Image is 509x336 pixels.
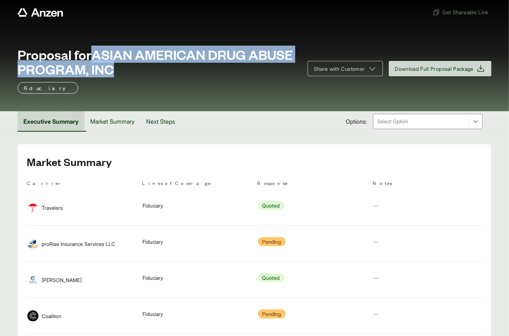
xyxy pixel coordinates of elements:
[395,65,474,73] span: Download Full Proposal Package
[27,274,38,285] img: Hudson logo
[373,179,482,190] th: Notes
[142,179,252,190] th: Lines of Coverage
[143,238,163,246] span: Fiduciary
[373,311,378,317] span: —
[389,61,492,76] button: Download Full Proposal Package
[18,47,299,76] span: Proposal for ASIAN AMERICAN DRUG ABUSE PROGRAM, INC
[143,310,163,318] span: Fiduciary
[373,275,378,281] span: —
[433,8,489,16] span: Get Shareable Link
[27,156,482,167] h2: Market Summary
[373,239,378,245] span: —
[27,202,38,213] img: Travelers logo
[258,309,286,318] span: Pending
[258,273,284,282] span: Quoted
[258,201,284,210] span: Quoted
[42,276,81,284] span: [PERSON_NAME]
[27,310,38,321] img: Coalition logo
[143,274,163,282] span: Fiduciary
[18,8,63,17] a: Anzen website
[27,238,38,249] img: proRise Insurance Services LLC logo
[143,202,163,209] span: Fiduciary
[430,5,491,19] button: Get Shareable Link
[314,65,365,73] span: Share with Customer
[18,111,84,132] button: Executive Summary
[373,202,378,209] span: —
[42,204,63,212] span: Travelers
[140,111,181,132] button: Next Steps
[42,312,61,320] span: Coalition
[42,240,115,248] span: proRise Insurance Services LLC
[27,179,136,190] th: Carrier
[258,179,367,190] th: Response
[308,61,383,76] button: Share with Customer
[84,111,140,132] button: Market Summary
[346,117,367,126] span: Options:
[258,237,286,246] span: Pending
[24,84,72,92] p: Fiduciary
